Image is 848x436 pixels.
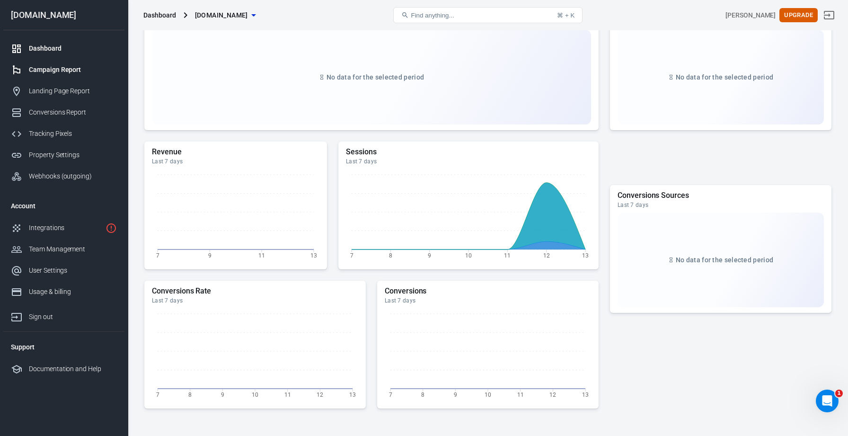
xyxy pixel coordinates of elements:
[618,201,824,209] div: Last 7 days
[549,391,556,398] tspan: 12
[310,252,317,258] tspan: 13
[143,10,176,20] div: Dashboard
[504,252,511,258] tspan: 11
[29,266,117,276] div: User Settings
[3,281,124,303] a: Usage & billing
[3,38,124,59] a: Dashboard
[191,7,259,24] button: [DOMAIN_NAME]
[582,252,589,258] tspan: 13
[29,312,117,322] div: Sign out
[3,123,124,144] a: Tracking Pixels
[835,390,843,397] span: 1
[3,195,124,217] li: Account
[618,191,824,200] h5: Conversions Sources
[816,390,839,412] iframe: Intercom live chat
[156,391,159,398] tspan: 7
[385,286,591,296] h5: Conversions
[465,252,472,258] tspan: 10
[29,129,117,139] div: Tracking Pixels
[389,252,392,258] tspan: 8
[29,364,117,374] div: Documentation and Help
[29,86,117,96] div: Landing Page Report
[421,391,424,398] tspan: 8
[346,158,591,165] div: Last 7 days
[29,223,102,233] div: Integrations
[29,44,117,53] div: Dashboard
[543,252,550,258] tspan: 12
[152,297,358,304] div: Last 7 days
[195,9,248,21] span: planningmogul.com
[284,391,291,398] tspan: 11
[252,391,258,398] tspan: 10
[725,10,776,20] div: Account id: NIz8LqcE
[393,7,583,23] button: Find anything...⌘ + K
[3,144,124,166] a: Property Settings
[29,65,117,75] div: Campaign Report
[3,11,124,19] div: [DOMAIN_NAME]
[428,252,431,258] tspan: 9
[29,244,117,254] div: Team Management
[3,303,124,328] a: Sign out
[346,147,591,157] h5: Sessions
[3,102,124,123] a: Conversions Report
[3,260,124,281] a: User Settings
[327,73,424,81] span: No data for the selected period
[29,287,117,297] div: Usage & billing
[3,166,124,187] a: Webhooks (outgoing)
[106,222,117,234] svg: 1 networks not verified yet
[3,59,124,80] a: Campaign Report
[3,217,124,239] a: Integrations
[557,12,574,19] div: ⌘ + K
[411,12,454,19] span: Find anything...
[3,80,124,102] a: Landing Page Report
[152,286,358,296] h5: Conversions Rate
[258,252,265,258] tspan: 11
[221,391,224,398] tspan: 9
[676,256,773,264] span: No data for the selected period
[818,4,840,27] a: Sign out
[317,391,323,398] tspan: 12
[3,336,124,358] li: Support
[156,252,159,258] tspan: 7
[454,391,457,398] tspan: 9
[485,391,491,398] tspan: 10
[29,171,117,181] div: Webhooks (outgoing)
[385,297,591,304] div: Last 7 days
[676,73,773,81] span: No data for the selected period
[152,147,319,157] h5: Revenue
[350,252,353,258] tspan: 7
[517,391,524,398] tspan: 11
[188,391,192,398] tspan: 8
[389,391,392,398] tspan: 7
[208,252,212,258] tspan: 9
[152,158,319,165] div: Last 7 days
[3,239,124,260] a: Team Management
[29,150,117,160] div: Property Settings
[779,8,818,23] button: Upgrade
[349,391,356,398] tspan: 13
[29,107,117,117] div: Conversions Report
[582,391,589,398] tspan: 13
